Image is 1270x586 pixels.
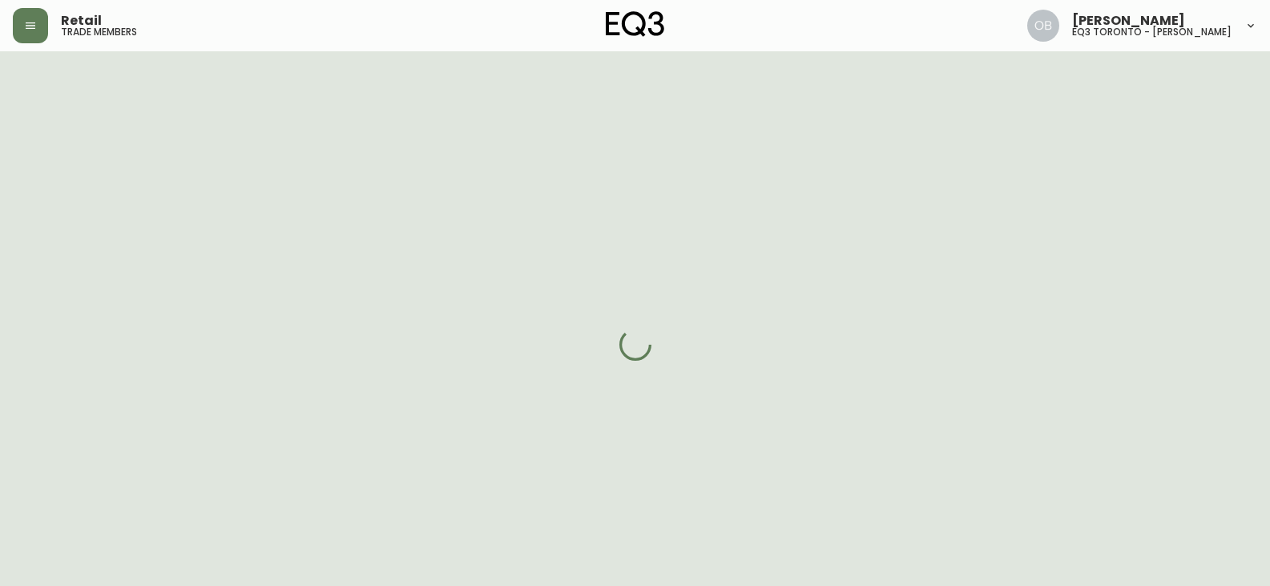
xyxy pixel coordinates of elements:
img: logo [606,11,665,37]
span: Retail [61,14,102,27]
img: 8e0065c524da89c5c924d5ed86cfe468 [1027,10,1059,42]
span: [PERSON_NAME] [1072,14,1185,27]
h5: eq3 toronto - [PERSON_NAME] [1072,27,1232,37]
h5: trade members [61,27,137,37]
